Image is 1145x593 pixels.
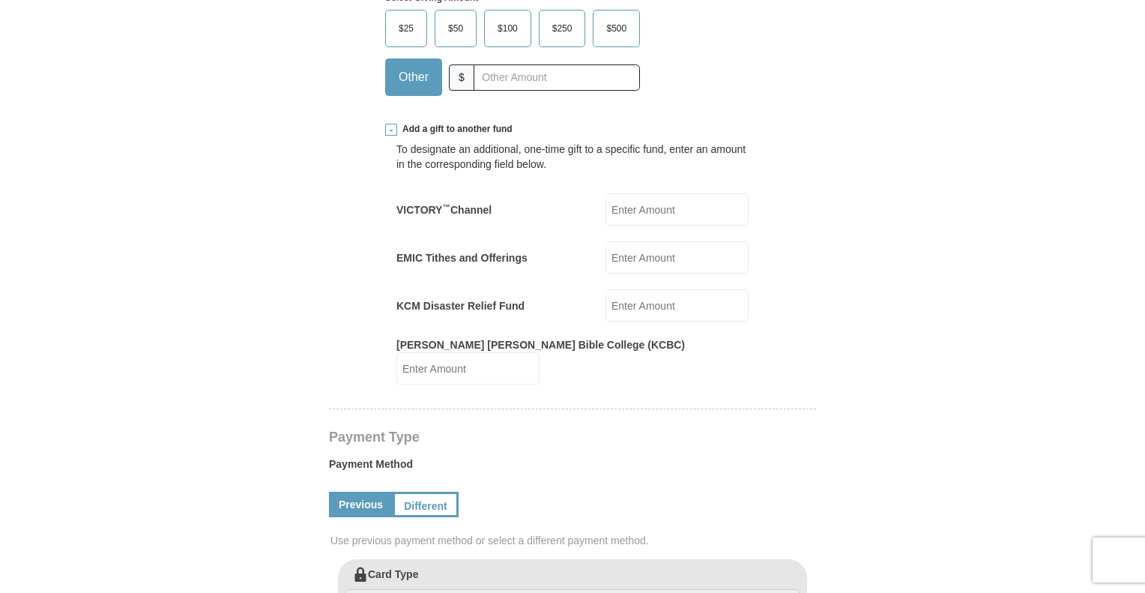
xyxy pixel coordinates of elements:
span: $100 [490,17,525,40]
span: $ [449,64,474,91]
label: [PERSON_NAME] [PERSON_NAME] Bible College (KCBC) [396,337,685,352]
label: EMIC Tithes and Offerings [396,250,528,265]
label: Payment Method [329,457,816,479]
sup: ™ [442,202,450,211]
span: $25 [391,17,421,40]
input: Enter Amount [396,352,540,385]
input: Enter Amount [605,289,749,322]
a: Previous [329,492,393,517]
label: VICTORY Channel [396,202,492,217]
a: Different [393,492,459,517]
div: To designate an additional, one-time gift to a specific fund, enter an amount in the correspondin... [396,142,749,172]
span: Use previous payment method or select a different payment method. [330,533,818,548]
span: $50 [441,17,471,40]
span: $500 [599,17,634,40]
span: Add a gift to another fund [397,123,513,136]
input: Other Amount [474,64,640,91]
span: $250 [545,17,580,40]
input: Enter Amount [605,193,749,226]
span: Other [391,66,436,88]
h4: Payment Type [329,431,816,443]
input: Enter Amount [605,241,749,274]
label: KCM Disaster Relief Fund [396,298,525,313]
